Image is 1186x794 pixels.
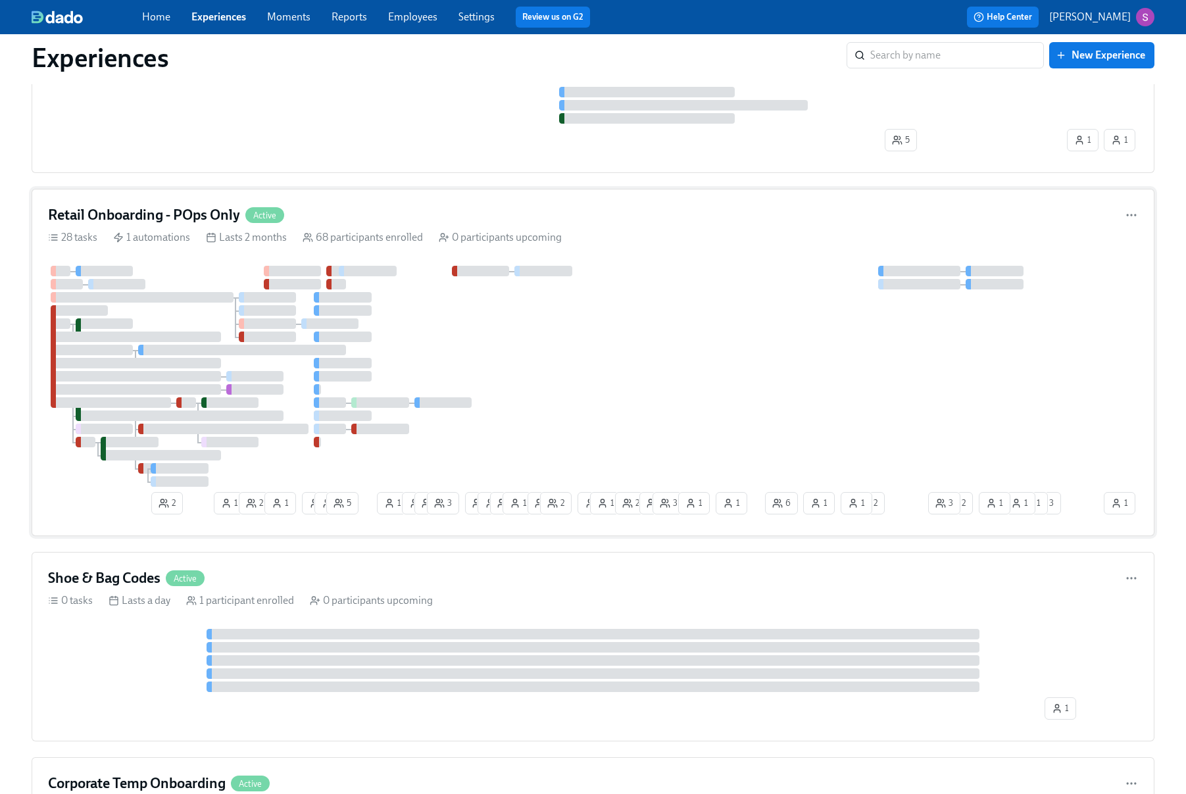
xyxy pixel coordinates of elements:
span: Active [166,574,205,583]
span: 1 [272,497,289,510]
button: 3 [928,492,960,514]
span: 1 [309,497,326,510]
span: 3 [660,497,678,510]
button: 1 [716,492,747,514]
span: 5 [892,134,910,147]
button: Help Center [967,7,1039,28]
button: 1 [1104,492,1135,514]
button: 1 [503,492,534,514]
span: 3 [422,497,439,510]
span: 1 [384,497,401,510]
span: 2 [547,497,564,510]
span: 1 [986,497,1003,510]
span: 1 [685,497,703,510]
div: 1 automations [113,230,190,245]
span: 2 [622,497,639,510]
button: 1 [841,492,872,514]
button: 3 [653,492,685,514]
span: 1 [585,497,602,510]
button: 2 [540,492,572,514]
button: 1 [302,492,334,514]
span: 1 [409,497,426,510]
a: Retail Onboarding - POps OnlyActive28 tasks 1 automations Lasts 2 months 68 participants enrolled... [32,189,1154,536]
button: 1 [578,492,609,514]
p: [PERSON_NAME] [1049,10,1131,24]
span: New Experience [1058,49,1145,62]
h4: Retail Onboarding - POps Only [48,205,240,225]
div: Lasts a day [109,593,170,608]
div: Lasts 2 months [206,230,287,245]
span: 6 [647,497,665,510]
span: 1 [723,497,740,510]
span: 2 [159,497,176,510]
button: 1 [1104,129,1135,151]
span: 2 [246,497,263,510]
span: 1 [1011,497,1028,510]
div: 0 participants upcoming [439,230,562,245]
div: 28 tasks [48,230,97,245]
span: 1 [1111,497,1128,510]
a: Shoe & Bag CodesActive0 tasks Lasts a day 1 participant enrolled 0 participants upcoming 1 [32,552,1154,741]
span: 1 [810,497,828,510]
button: 5 [885,129,917,151]
a: Employees [388,11,437,23]
button: 1 [1045,697,1076,720]
a: Settings [458,11,495,23]
button: 2 [239,492,270,514]
button: 2 [490,492,522,514]
button: 1 [214,492,245,514]
button: New Experience [1049,42,1154,68]
button: 1 [1067,129,1099,151]
div: 68 participants enrolled [303,230,423,245]
button: 5 [326,492,358,514]
button: 3 [427,492,459,514]
button: 1 [590,492,622,514]
a: Reports [332,11,367,23]
a: Moments [267,11,310,23]
a: dado [32,11,142,24]
span: 1 [597,497,614,510]
button: 1 [377,492,408,514]
button: 6 [639,492,672,514]
button: 1 [314,492,346,514]
span: 6 [772,497,791,510]
button: 1 [264,492,296,514]
input: Search by name [870,42,1044,68]
span: 1 [322,497,339,510]
div: 1 participant enrolled [186,593,294,608]
button: 6 [765,492,798,514]
span: 1 [1111,134,1128,147]
img: dado [32,11,83,24]
button: 1 [803,492,835,514]
button: 3 [414,492,447,514]
button: [PERSON_NAME] [1049,8,1154,26]
h1: Experiences [32,42,169,74]
button: 1 [979,492,1010,514]
button: 1 [678,492,710,514]
a: Review us on G2 [522,11,583,24]
span: 1 [485,497,502,510]
button: 2 [151,492,183,514]
button: 2 [528,492,559,514]
button: 1 [478,492,509,514]
div: 0 participants upcoming [310,593,433,608]
button: 1 [402,492,433,514]
span: Active [231,779,270,789]
button: Review us on G2 [516,7,590,28]
span: 1 [221,497,238,510]
span: Help Center [974,11,1032,24]
span: 2 [535,497,552,510]
h4: Shoe & Bag Codes [48,568,161,588]
span: Active [245,211,284,220]
button: 2 [615,492,647,514]
span: 3 [935,497,953,510]
span: 5 [334,497,351,510]
button: 2 [465,492,497,514]
span: 1 [848,497,865,510]
button: 1 [1004,492,1035,514]
div: 0 tasks [48,593,93,608]
h4: Corporate Temp Onboarding [48,774,226,793]
span: 3 [434,497,452,510]
span: 1 [1052,702,1069,715]
span: 2 [472,497,489,510]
